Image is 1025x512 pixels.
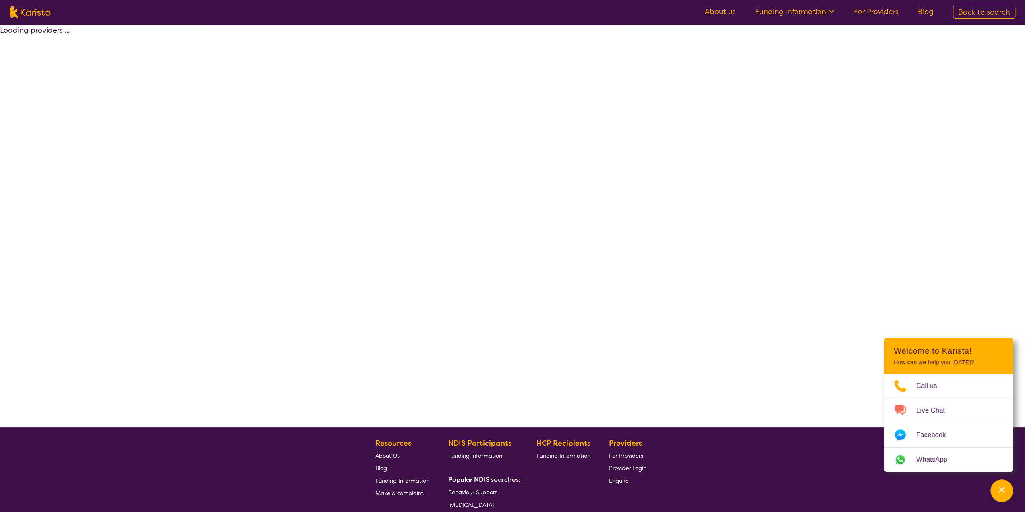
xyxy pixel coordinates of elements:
a: Funding Information [755,7,834,17]
span: Funding Information [536,452,590,459]
span: Behaviour Support [448,489,497,496]
span: WhatsApp [916,454,957,466]
a: Make a complaint [375,487,429,499]
a: Web link opens in a new tab. [884,448,1013,472]
span: Blog [375,464,387,472]
a: About Us [375,449,429,462]
a: Blog [375,462,429,474]
span: Make a complaint [375,489,424,497]
a: Back to search [953,6,1015,19]
span: For Providers [609,452,643,459]
a: For Providers [609,449,646,462]
span: Funding Information [448,452,502,459]
b: Popular NDIS searches: [448,475,521,484]
a: For Providers [854,7,899,17]
a: Funding Information [448,449,518,462]
h2: Welcome to Karista! [894,346,1003,356]
span: About Us [375,452,400,459]
span: Provider Login [609,464,646,472]
a: Provider Login [609,462,646,474]
b: Resources [375,438,411,448]
a: Funding Information [375,474,429,487]
span: Back to search [958,7,1010,17]
a: [MEDICAL_DATA] [448,498,518,511]
span: Call us [916,380,947,392]
a: About us [705,7,736,17]
b: NDIS Participants [448,438,511,448]
ul: Choose channel [884,374,1013,472]
span: Funding Information [375,477,429,484]
span: Live Chat [916,404,955,417]
a: Blog [918,7,934,17]
p: How can we help you [DATE]? [894,359,1003,366]
img: Karista logo [10,6,50,18]
span: Enquire [609,477,629,484]
span: Facebook [916,429,955,441]
b: Providers [609,438,642,448]
button: Channel Menu [990,479,1013,502]
b: HCP Recipients [536,438,590,448]
div: Channel Menu [884,338,1013,472]
a: Behaviour Support [448,486,518,498]
a: Enquire [609,474,646,487]
a: Funding Information [536,449,590,462]
span: [MEDICAL_DATA] [448,501,494,508]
